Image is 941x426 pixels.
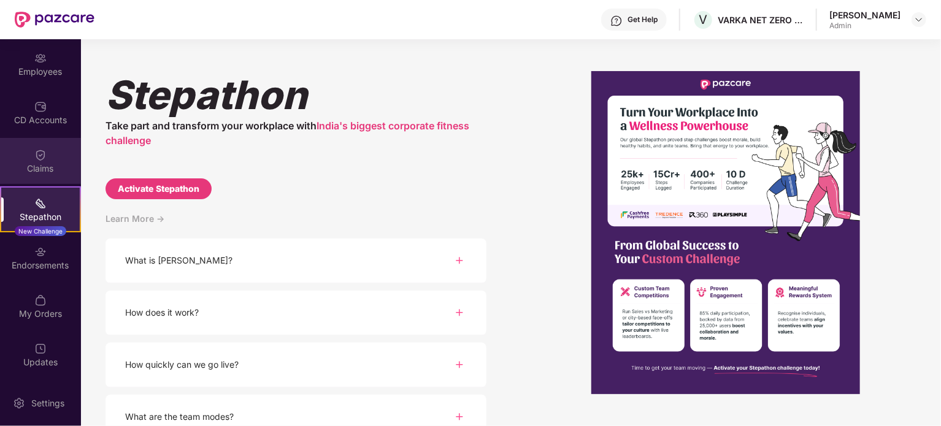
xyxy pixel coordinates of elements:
div: Activate Stepathon [118,182,199,196]
img: New Pazcare Logo [15,12,94,28]
div: What are the team modes? [125,410,234,424]
div: VARKA NET ZERO ADVISORY PRIVATE LIMITED [718,14,804,26]
img: svg+xml;base64,PHN2ZyBpZD0iRW5kb3JzZW1lbnRzIiB4bWxucz0iaHR0cDovL3d3dy53My5vcmcvMjAwMC9zdmciIHdpZH... [34,246,47,258]
div: What is [PERSON_NAME]? [125,254,232,267]
div: Get Help [628,15,658,25]
img: svg+xml;base64,PHN2ZyBpZD0iUGx1cy0zMngzMiIgeG1sbnM9Imh0dHA6Ly93d3cudzMub3JnLzIwMDAvc3ZnIiB3aWR0aD... [452,357,467,372]
div: How does it work? [125,306,199,319]
span: V [699,12,708,27]
div: Stepathon [106,71,486,118]
img: svg+xml;base64,PHN2ZyBpZD0iRW1wbG95ZWVzIiB4bWxucz0iaHR0cDovL3d3dy53My5vcmcvMjAwMC9zdmciIHdpZHRoPS... [34,52,47,64]
div: [PERSON_NAME] [829,9,901,21]
img: svg+xml;base64,PHN2ZyBpZD0iUGx1cy0zMngzMiIgeG1sbnM9Imh0dHA6Ly93d3cudzMub3JnLzIwMDAvc3ZnIiB3aWR0aD... [452,305,467,320]
div: Take part and transform your workplace with [106,118,486,148]
img: svg+xml;base64,PHN2ZyBpZD0iTXlfT3JkZXJzIiBkYXRhLW5hbWU9Ik15IE9yZGVycyIgeG1sbnM9Imh0dHA6Ly93d3cudz... [34,294,47,306]
img: svg+xml;base64,PHN2ZyBpZD0iRHJvcGRvd24tMzJ4MzIiIHhtbG5zPSJodHRwOi8vd3d3LnczLm9yZy8yMDAwL3N2ZyIgd2... [914,15,924,25]
div: Stepathon [1,211,80,223]
div: New Challenge [15,226,66,236]
img: svg+xml;base64,PHN2ZyBpZD0iSGVscC0zMngzMiIgeG1sbnM9Imh0dHA6Ly93d3cudzMub3JnLzIwMDAvc3ZnIiB3aWR0aD... [610,15,623,27]
img: svg+xml;base64,PHN2ZyBpZD0iUGx1cy0zMngzMiIgeG1sbnM9Imh0dHA6Ly93d3cudzMub3JnLzIwMDAvc3ZnIiB3aWR0aD... [452,409,467,424]
img: svg+xml;base64,PHN2ZyB4bWxucz0iaHR0cDovL3d3dy53My5vcmcvMjAwMC9zdmciIHdpZHRoPSIyMSIgaGVpZ2h0PSIyMC... [34,197,47,210]
img: svg+xml;base64,PHN2ZyBpZD0iQ2xhaW0iIHhtbG5zPSJodHRwOi8vd3d3LnczLm9yZy8yMDAwL3N2ZyIgd2lkdGg9IjIwIi... [34,149,47,161]
img: svg+xml;base64,PHN2ZyBpZD0iQ0RfQWNjb3VudHMiIGRhdGEtbmFtZT0iQ0QgQWNjb3VudHMiIHhtbG5zPSJodHRwOi8vd3... [34,101,47,113]
img: svg+xml;base64,PHN2ZyBpZD0iU2V0dGluZy0yMHgyMCIgeG1sbnM9Imh0dHA6Ly93d3cudzMub3JnLzIwMDAvc3ZnIiB3aW... [13,397,25,409]
div: How quickly can we go live? [125,358,239,371]
div: Admin [829,21,901,31]
div: Settings [28,397,68,409]
div: Learn More -> [106,211,486,238]
img: svg+xml;base64,PHN2ZyBpZD0iVXBkYXRlZCIgeG1sbnM9Imh0dHA6Ly93d3cudzMub3JnLzIwMDAvc3ZnIiB3aWR0aD0iMj... [34,343,47,355]
img: svg+xml;base64,PHN2ZyBpZD0iUGx1cy0zMngzMiIgeG1sbnM9Imh0dHA6Ly93d3cudzMub3JnLzIwMDAvc3ZnIiB3aWR0aD... [452,253,467,268]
